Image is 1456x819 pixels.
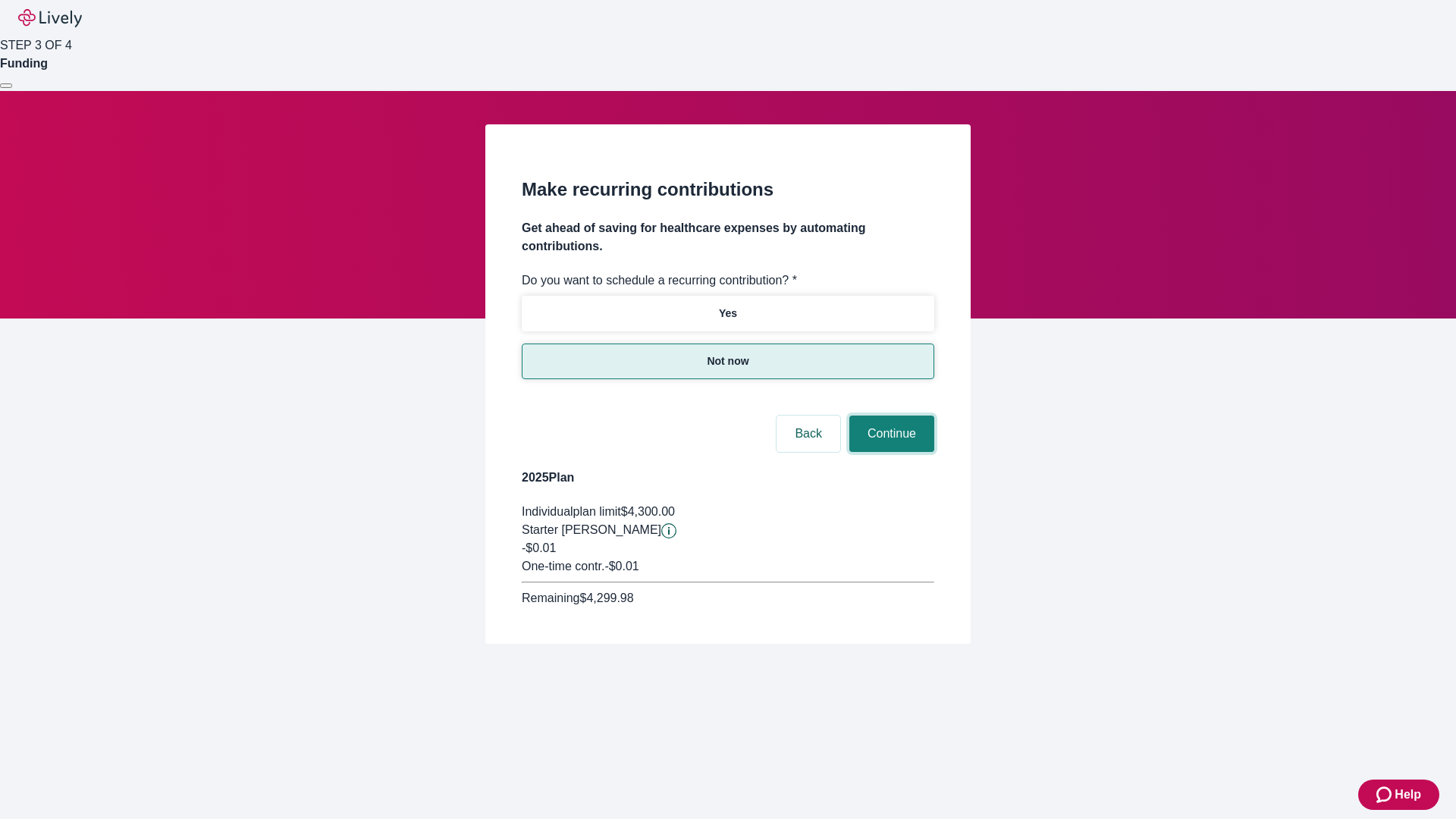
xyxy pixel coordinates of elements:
[661,523,676,538] svg: Starter penny details
[849,416,934,452] button: Continue
[621,505,675,518] span: $4,300.00
[522,176,934,203] h2: Make recurring contributions
[522,591,579,604] span: Remaining
[719,306,737,322] p: Yes
[522,469,934,487] h4: 2025 Plan
[1376,786,1395,804] svg: Zendesk support icon
[522,296,934,331] button: Yes
[522,344,934,379] button: Not now
[661,523,676,538] button: Lively will contribute $0.01 to establish your account
[604,560,639,573] span: - $0.01
[579,591,633,604] span: $4,299.98
[522,560,604,573] span: One-time contr.
[707,353,748,369] p: Not now
[522,219,934,256] h4: Get ahead of saving for healthcare expenses by automating contributions.
[1395,786,1421,804] span: Help
[777,416,840,452] button: Back
[522,523,661,536] span: Starter [PERSON_NAME]
[522,271,797,290] label: Do you want to schedule a recurring contribution? *
[1358,780,1439,810] button: Zendesk support iconHelp
[522,505,621,518] span: Individual plan limit
[522,541,556,554] span: -$0.01
[18,9,82,27] img: Lively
